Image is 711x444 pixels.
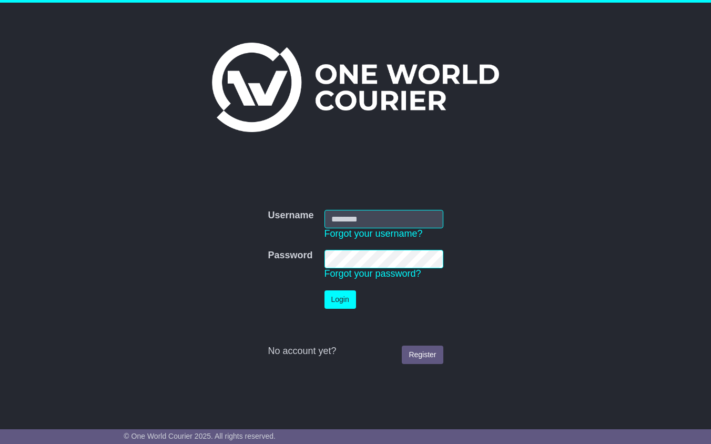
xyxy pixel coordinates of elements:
[268,250,312,261] label: Password
[324,290,356,309] button: Login
[402,346,443,364] a: Register
[124,432,276,440] span: © One World Courier 2025. All rights reserved.
[212,43,499,132] img: One World
[324,228,423,239] a: Forgot your username?
[324,268,421,279] a: Forgot your password?
[268,210,313,221] label: Username
[268,346,443,357] div: No account yet?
